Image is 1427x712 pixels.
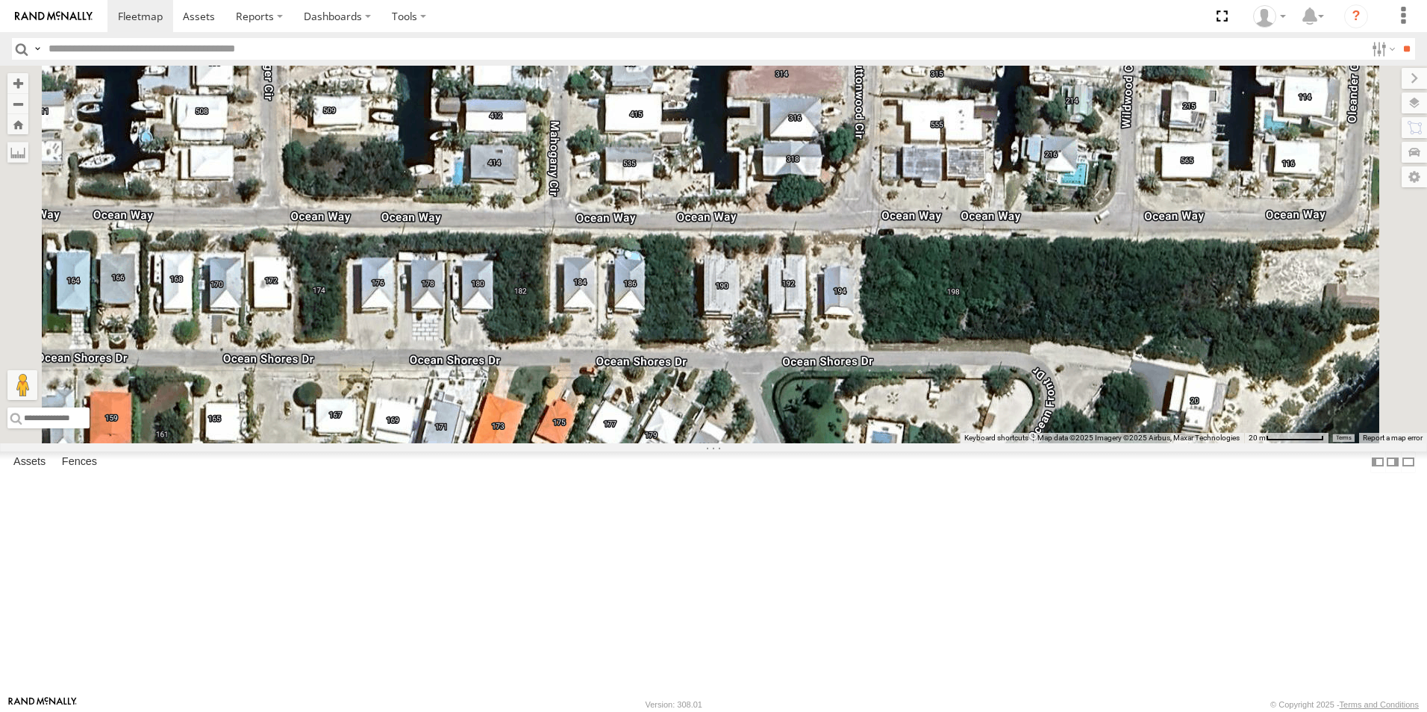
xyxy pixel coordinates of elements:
a: Visit our Website [8,697,77,712]
label: Dock Summary Table to the Left [1370,452,1385,473]
button: Zoom in [7,73,28,93]
i: ? [1344,4,1368,28]
label: Hide Summary Table [1401,452,1416,473]
label: Assets [6,452,53,472]
a: Terms and Conditions [1340,700,1419,709]
label: Map Settings [1402,166,1427,187]
label: Search Filter Options [1366,38,1398,60]
span: 20 m [1249,434,1266,442]
label: Search Query [31,38,43,60]
button: Map Scale: 20 m per 74 pixels [1244,433,1328,443]
button: Zoom Home [7,114,28,134]
span: Map data ©2025 Imagery ©2025 Airbus, Maxar Technologies [1037,434,1240,442]
button: Drag Pegman onto the map to open Street View [7,370,37,400]
button: Zoom out [7,93,28,114]
img: rand-logo.svg [15,11,93,22]
label: Fences [54,452,104,472]
div: Chino Castillo [1248,5,1291,28]
a: Terms (opens in new tab) [1336,435,1352,441]
a: Report a map error [1363,434,1423,442]
label: Measure [7,142,28,163]
button: Keyboard shortcuts [964,433,1028,443]
div: Version: 308.01 [646,700,702,709]
label: Dock Summary Table to the Right [1385,452,1400,473]
div: © Copyright 2025 - [1270,700,1419,709]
